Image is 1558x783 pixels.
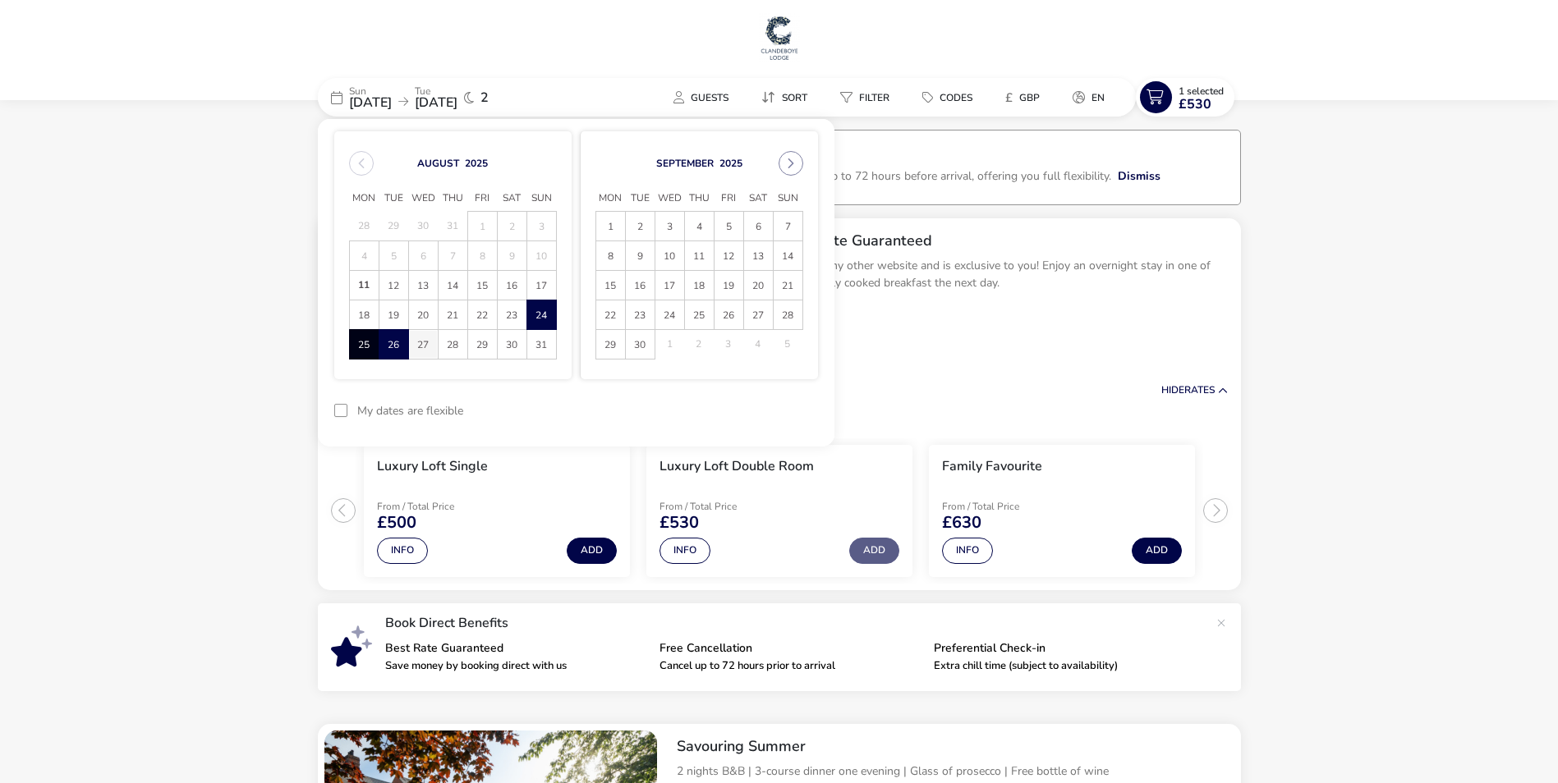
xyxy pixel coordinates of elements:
[377,501,494,511] p: From / Total Price
[349,241,379,271] td: 4
[992,85,1053,109] button: £GBP
[385,616,1208,630] p: Book Direct Benefits
[351,301,378,330] span: 18
[380,272,407,300] span: 12
[660,661,921,671] p: Cancel up to 72 hours prior to arrival
[379,271,408,300] td: 12
[380,331,407,359] span: 26
[1059,85,1118,109] button: en
[465,157,488,170] button: Choose Year
[597,242,624,271] span: 8
[748,85,820,109] button: Sort
[759,13,800,66] a: Main Website
[677,737,1228,756] h2: Savouring Summer
[385,643,646,654] p: Best Rate Guaranteed
[469,301,496,330] span: 22
[627,331,654,359] span: 30
[408,241,438,271] td: 6
[655,330,684,359] td: 1
[660,458,814,475] h3: Luxury Loft Double Room
[467,300,497,330] td: 22
[597,272,624,300] span: 15
[595,330,625,359] td: 29
[774,242,802,271] span: 14
[377,458,488,475] h3: Luxury Loft Single
[686,242,713,271] span: 11
[625,186,655,211] span: Tue
[467,186,497,211] span: Fri
[909,85,992,109] naf-pibe-menu-bar-item: Codes
[349,300,379,330] td: 18
[349,186,379,211] span: Mon
[379,300,408,330] td: 19
[743,212,773,241] td: 6
[625,212,655,241] td: 2
[625,300,655,330] td: 23
[467,212,497,241] td: 1
[408,212,438,241] td: 30
[438,271,467,300] td: 14
[438,186,467,211] span: Thu
[1179,85,1224,98] span: 1 Selected
[318,78,564,117] div: Sun[DATE]Tue[DATE]2
[351,331,378,359] span: 25
[827,85,903,109] button: Filter
[410,272,437,300] span: 13
[655,186,684,211] span: Wed
[439,301,466,330] span: 21
[656,242,683,271] span: 10
[377,538,428,564] button: Info
[691,91,728,104] span: Guests
[660,85,748,109] naf-pibe-menu-bar-item: Guests
[684,300,714,330] td: 25
[625,271,655,300] td: 16
[934,643,1195,654] p: Preferential Check-in
[774,272,802,300] span: 21
[377,515,416,531] span: £500
[942,538,993,564] button: Info
[849,538,899,564] button: Add
[439,331,466,359] span: 28
[408,300,438,330] td: 20
[597,213,624,241] span: 1
[1005,89,1013,106] i: £
[660,538,710,564] button: Info
[528,331,555,359] span: 31
[385,661,646,671] p: Save money by booking direct with us
[627,213,654,241] span: 2
[349,94,392,112] span: [DATE]
[684,330,714,359] td: 2
[417,157,459,170] button: Choose Month
[567,538,617,564] button: Add
[1092,91,1105,104] span: en
[759,13,800,62] img: Main Website
[684,212,714,241] td: 4
[743,241,773,271] td: 13
[660,85,742,109] button: Guests
[656,213,683,241] span: 3
[497,330,526,359] td: 30
[349,271,379,300] td: 11
[597,301,624,330] span: 22
[745,272,772,300] span: 20
[415,94,457,112] span: [DATE]
[748,85,827,109] naf-pibe-menu-bar-item: Sort
[743,186,773,211] span: Sat
[715,301,742,330] span: 26
[714,330,743,359] td: 3
[773,212,802,241] td: 7
[467,271,497,300] td: 15
[497,186,526,211] span: Sat
[526,186,556,211] span: Sun
[480,91,489,104] span: 2
[686,213,713,241] span: 4
[467,330,497,359] td: 29
[627,242,654,271] span: 9
[942,501,1059,511] p: From / Total Price
[656,301,683,330] span: 24
[921,438,1203,584] swiper-slide: 3 / 3
[595,300,625,330] td: 22
[1161,383,1184,396] span: Hide
[715,272,742,300] span: 19
[499,272,526,300] span: 16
